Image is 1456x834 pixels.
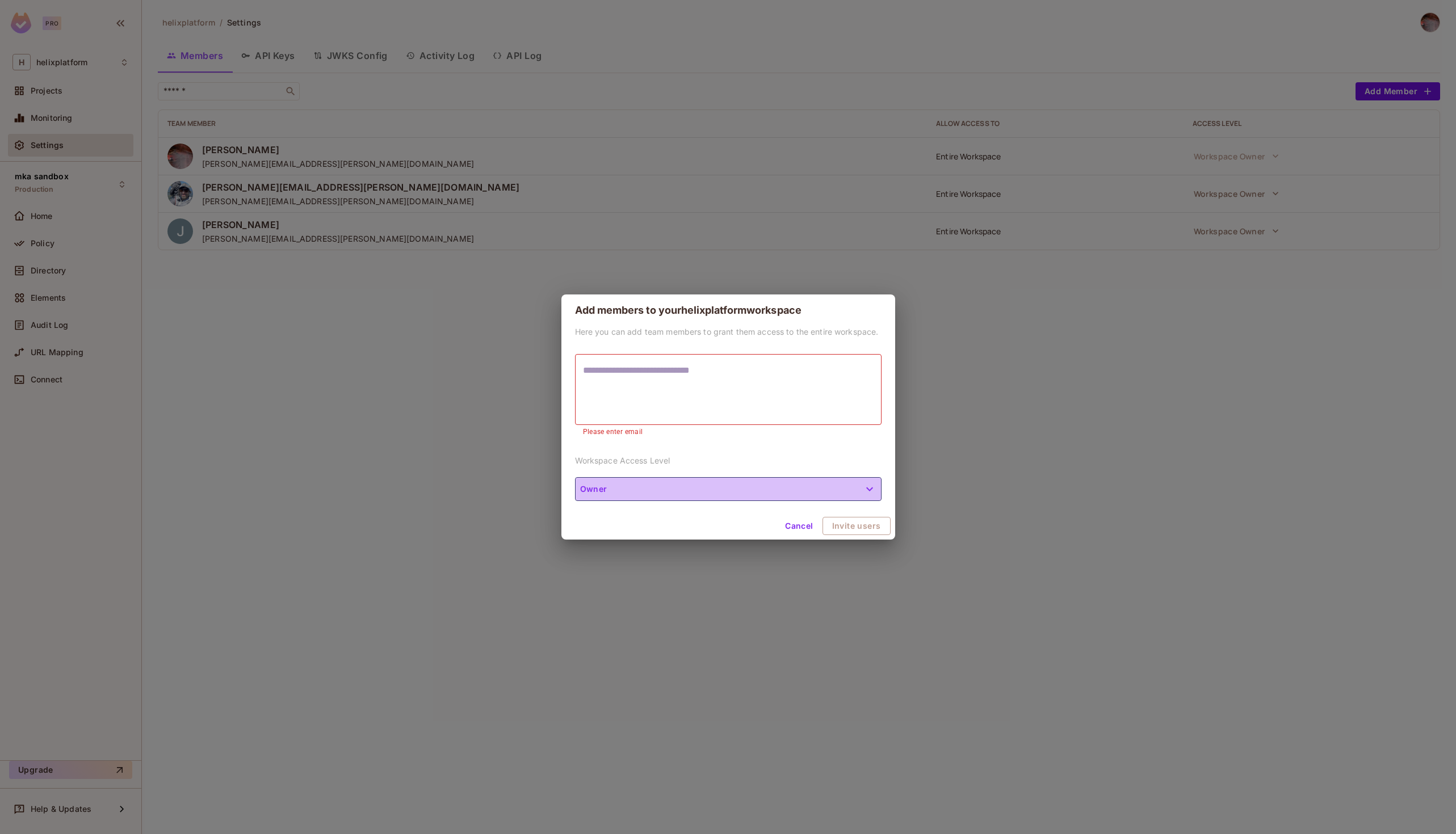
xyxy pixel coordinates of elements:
[575,477,882,501] button: Owner
[781,517,817,535] button: Cancel
[583,427,874,438] p: Please enter email
[561,294,895,326] h2: Add members to your helixplatform workspace
[575,455,882,466] p: Workspace Access Level
[575,326,882,337] p: Here you can add team members to grant them access to the entire workspace.
[823,517,891,535] button: Invite users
